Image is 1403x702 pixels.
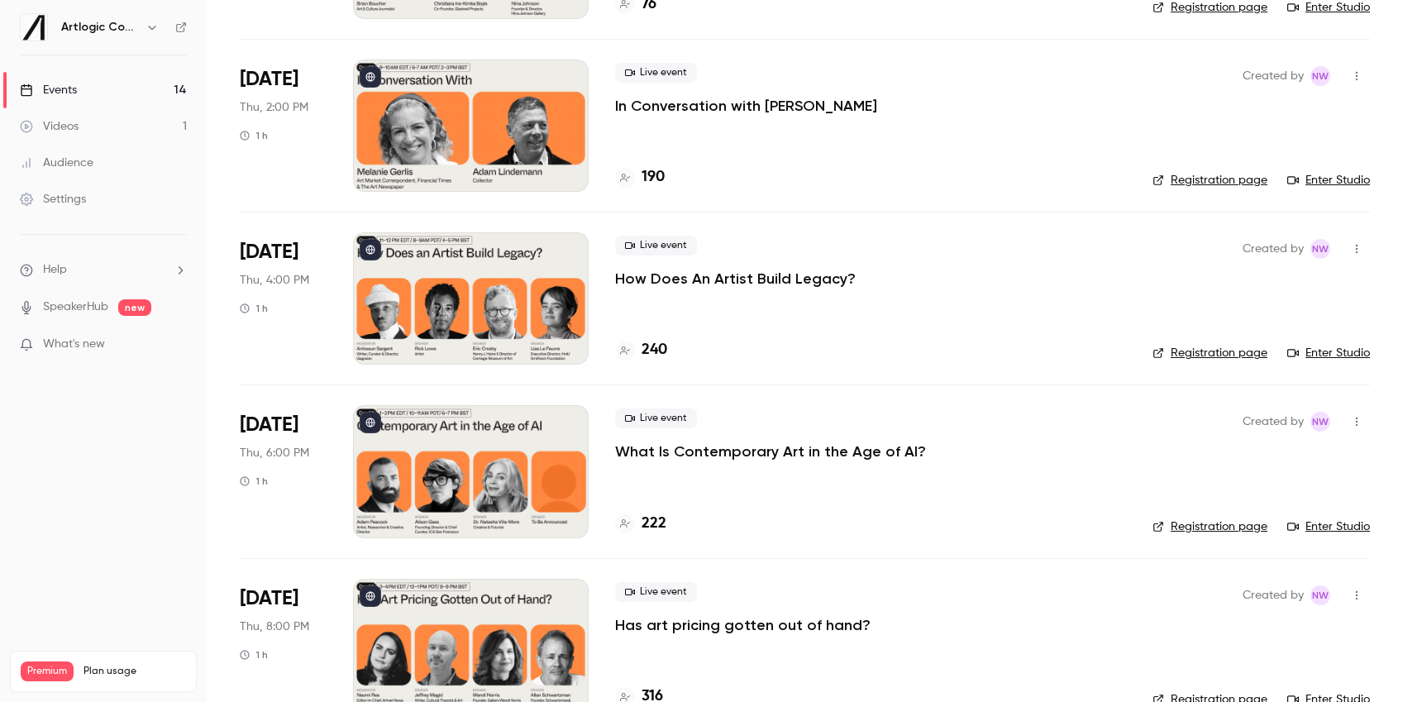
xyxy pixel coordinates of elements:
[1152,518,1267,535] a: Registration page
[1312,585,1329,605] span: NW
[615,339,667,361] a: 240
[240,129,268,142] div: 1 h
[240,445,309,461] span: Thu, 6:00 PM
[20,191,86,208] div: Settings
[240,272,309,289] span: Thu, 4:00 PM
[240,405,327,537] div: Sep 18 Thu, 6:00 PM (Europe/London)
[615,269,856,289] a: How Does An Artist Build Legacy?
[1243,585,1304,605] span: Created by
[240,302,268,315] div: 1 h
[1310,585,1330,605] span: Natasha Whiffin
[240,475,268,488] div: 1 h
[20,118,79,135] div: Videos
[21,661,74,681] span: Premium
[21,14,47,41] img: Artlogic Connect 2025
[615,442,926,461] a: What Is Contemporary Art in the Age of AI?
[43,298,108,316] a: SpeakerHub
[642,166,665,189] h4: 190
[615,63,697,83] span: Live event
[20,155,93,171] div: Audience
[1243,239,1304,259] span: Created by
[240,412,298,438] span: [DATE]
[615,615,871,635] a: Has art pricing gotten out of hand?
[167,337,187,352] iframe: Noticeable Trigger
[1310,412,1330,432] span: Natasha Whiffin
[240,60,327,192] div: Sep 18 Thu, 2:00 PM (Europe/London)
[1287,172,1370,189] a: Enter Studio
[615,96,877,116] a: In Conversation with [PERSON_NAME]
[240,99,308,116] span: Thu, 2:00 PM
[615,166,665,189] a: 190
[43,336,105,353] span: What's new
[240,239,298,265] span: [DATE]
[20,261,187,279] li: help-dropdown-opener
[642,339,667,361] h4: 240
[1310,66,1330,86] span: Natasha Whiffin
[240,232,327,365] div: Sep 18 Thu, 4:00 PM (Europe/London)
[1287,518,1370,535] a: Enter Studio
[615,408,697,428] span: Live event
[240,66,298,93] span: [DATE]
[240,618,309,635] span: Thu, 8:00 PM
[1243,412,1304,432] span: Created by
[240,585,298,612] span: [DATE]
[240,648,268,661] div: 1 h
[118,299,151,316] span: new
[1287,345,1370,361] a: Enter Studio
[615,236,697,255] span: Live event
[1152,172,1267,189] a: Registration page
[615,582,697,602] span: Live event
[43,261,67,279] span: Help
[1243,66,1304,86] span: Created by
[20,82,77,98] div: Events
[1312,239,1329,259] span: NW
[1312,66,1329,86] span: NW
[1152,345,1267,361] a: Registration page
[615,513,666,535] a: 222
[1312,412,1329,432] span: NW
[61,19,139,36] h6: Artlogic Connect 2025
[84,665,186,678] span: Plan usage
[642,513,666,535] h4: 222
[1310,239,1330,259] span: Natasha Whiffin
